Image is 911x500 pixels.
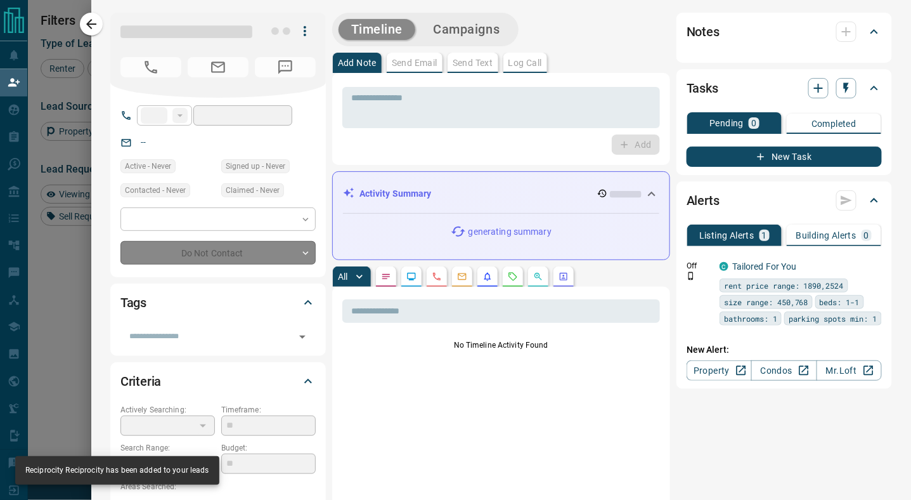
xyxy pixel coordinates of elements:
[120,371,162,391] h2: Criteria
[687,73,882,103] div: Tasks
[120,241,316,265] div: Do Not Contact
[188,57,249,77] span: No Email
[687,147,882,167] button: New Task
[120,287,316,318] div: Tags
[338,272,348,281] p: All
[720,262,728,271] div: condos.ca
[468,225,552,239] p: generating summary
[687,22,720,42] h2: Notes
[751,119,756,128] p: 0
[687,190,720,211] h2: Alerts
[687,185,882,216] div: Alerts
[294,328,311,346] button: Open
[751,360,817,381] a: Condos
[221,404,316,416] p: Timeframe:
[381,272,391,282] svg: Notes
[724,279,844,292] span: rent price range: 1890,2524
[120,366,316,397] div: Criteria
[120,404,215,416] p: Actively Searching:
[120,293,146,313] h2: Tags
[687,260,712,272] p: Off
[789,312,877,325] span: parking spots min: 1
[482,272,493,282] svg: Listing Alerts
[255,57,316,77] span: No Number
[709,119,744,128] p: Pending
[338,58,377,67] p: Add Note
[420,19,512,40] button: Campaigns
[796,231,856,240] p: Building Alerts
[687,343,882,357] p: New Alert:
[125,160,171,173] span: Active - Never
[817,360,882,381] a: Mr.Loft
[687,360,752,381] a: Property
[820,296,860,308] span: beds: 1-1
[221,442,316,454] p: Budget:
[724,312,777,325] span: bathrooms: 1
[25,460,209,481] div: Reciprocity Reciprocity has been added to your leads
[864,231,869,240] p: 0
[432,272,442,282] svg: Calls
[339,19,416,40] button: Timeline
[457,272,467,282] svg: Emails
[533,272,543,282] svg: Opportunities
[359,187,432,201] p: Activity Summary
[141,137,146,147] a: --
[342,339,660,351] p: No Timeline Activity Found
[687,78,718,98] h2: Tasks
[226,160,285,173] span: Signed up - Never
[724,296,808,308] span: size range: 450,768
[508,272,518,282] svg: Requests
[687,16,882,47] div: Notes
[120,57,181,77] span: No Number
[732,261,797,272] a: Tailored For You
[559,272,569,282] svg: Agent Actions
[406,272,417,282] svg: Lead Browsing Activity
[811,119,856,128] p: Completed
[687,272,695,280] svg: Push Notification Only
[699,231,754,240] p: Listing Alerts
[343,182,659,206] div: Activity Summary
[762,231,767,240] p: 1
[120,481,316,492] p: Areas Searched:
[226,184,280,197] span: Claimed - Never
[120,454,215,475] p: -- - --
[120,442,215,454] p: Search Range:
[125,184,186,197] span: Contacted - Never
